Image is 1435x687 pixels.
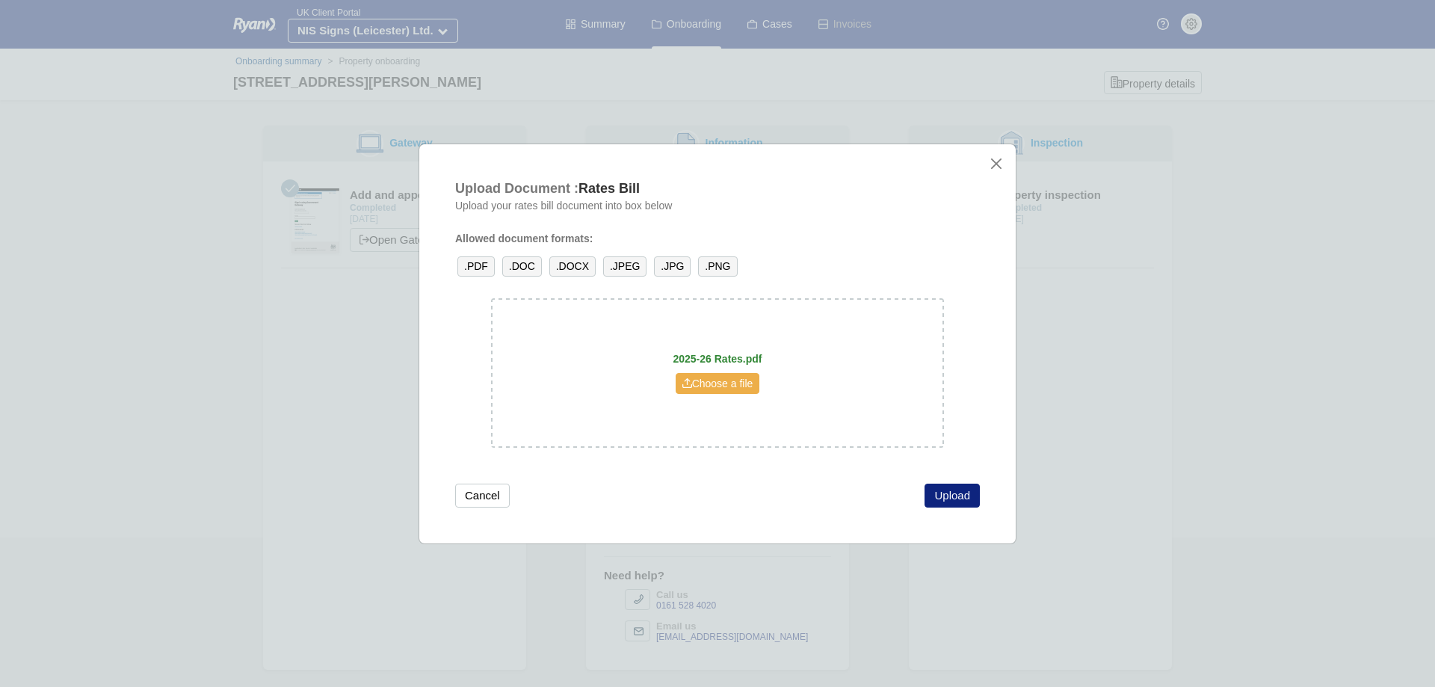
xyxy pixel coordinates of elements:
span: .PNG [698,256,737,277]
button: Cancel [455,484,510,508]
div: Rates Bill [455,180,962,197]
span: .DOC [502,256,542,277]
button: Upload [925,484,980,508]
span: .JPG [654,256,691,277]
span: .JPEG [603,256,646,277]
span: .PDF [457,256,495,277]
a: Choose a file [676,373,760,394]
div: Allowed document formats: [455,231,980,247]
span: Upload Document : [455,181,578,196]
span: .DOCX [549,256,596,277]
button: close [988,156,1004,172]
div: Upload your rates bill document into box below [455,200,980,213]
div: 2025-26 Rates.pdf [673,351,762,367]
